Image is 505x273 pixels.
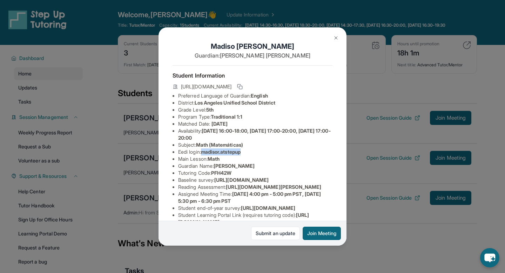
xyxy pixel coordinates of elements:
[236,82,244,91] button: Copy link
[173,41,332,51] h1: Madiso [PERSON_NAME]
[333,35,339,41] img: Close Icon
[178,141,332,148] li: Subject :
[178,127,332,141] li: Availability:
[178,120,332,127] li: Matched Date:
[178,162,332,169] li: Guardian Name :
[208,156,220,162] span: Math
[211,121,228,127] span: [DATE]
[251,93,268,99] span: English
[181,83,231,90] span: [URL][DOMAIN_NAME]
[211,170,231,176] span: PFH42W
[178,99,332,106] li: District:
[178,106,332,113] li: Grade Level:
[178,148,332,155] li: Eedi login :
[178,191,332,205] li: Assigned Meeting Time :
[178,92,332,99] li: Preferred Language of Guardian:
[195,100,275,106] span: Los Angeles Unified School District
[178,128,331,141] span: [DATE] 16:00-18:00, [DATE] 17:00-20:00, [DATE] 17:00-20:00
[226,184,321,190] span: [URL][DOMAIN_NAME][PERSON_NAME]
[173,51,332,60] p: Guardian: [PERSON_NAME] [PERSON_NAME]
[173,71,332,80] h4: Student Information
[178,155,332,162] li: Main Lesson :
[214,177,269,183] span: [URL][DOMAIN_NAME]
[201,149,241,155] span: madisor.atstepup
[178,169,332,177] li: Tutoring Code :
[480,248,499,267] button: chat-button
[178,184,332,191] li: Reading Assessment :
[206,107,214,113] span: 5th
[178,113,332,120] li: Program Type:
[196,142,243,148] span: Math (Matemáticas)
[178,212,332,226] li: Student Learning Portal Link (requires tutoring code) :
[178,177,332,184] li: Baseline survey :
[178,191,321,204] span: [DATE] 4:00 pm - 5:00 pm PST, [DATE] 5:30 pm - 6:30 pm PST
[241,205,295,211] span: [URL][DOMAIN_NAME]
[251,227,300,240] a: Submit an update
[303,227,341,240] button: Join Meeting
[214,163,255,169] span: [PERSON_NAME]
[211,114,242,120] span: Traditional 1:1
[178,205,332,212] li: Student end-of-year survey :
